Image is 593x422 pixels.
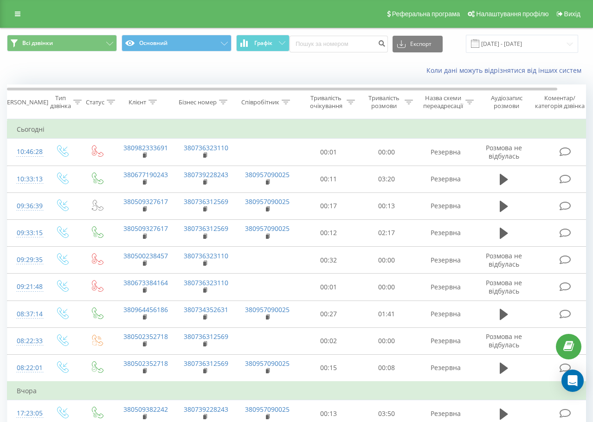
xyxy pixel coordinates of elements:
a: 380957090025 [245,359,290,368]
td: 00:15 [300,354,358,382]
div: Тривалість розмови [366,94,402,110]
div: Статус [86,98,104,106]
div: Open Intercom Messenger [561,370,584,392]
a: 380739228243 [184,170,228,179]
div: 09:33:15 [17,224,35,242]
a: 380677190243 [123,170,168,179]
div: 08:22:01 [17,359,35,377]
td: 00:02 [300,327,358,354]
button: Експорт [393,36,443,52]
td: Резервна [416,274,476,301]
td: Резервна [416,327,476,354]
button: Основний [122,35,232,51]
td: 03:20 [358,166,416,192]
a: 380957090025 [245,305,290,314]
td: 00:00 [358,327,416,354]
span: Всі дзвінки [22,39,53,47]
a: 380957090025 [245,197,290,206]
a: 380502352718 [123,359,168,368]
div: 09:21:48 [17,278,35,296]
span: Реферальна програма [392,10,460,18]
a: Коли дані можуть відрізнятися вiд інших систем [426,66,586,75]
div: 08:37:14 [17,305,35,323]
td: 00:00 [358,139,416,166]
td: 00:17 [300,192,358,219]
span: Розмова не відбулась [486,143,522,160]
a: 380736312569 [184,359,228,368]
td: 00:01 [300,274,358,301]
div: Тривалість очікування [308,94,344,110]
a: 380734352631 [184,305,228,314]
td: Резервна [416,166,476,192]
td: Резервна [416,139,476,166]
td: 01:41 [358,301,416,327]
div: Аудіозапис розмови [484,94,529,110]
button: Всі дзвінки [7,35,117,51]
a: 380736323110 [184,251,228,260]
button: Графік [236,35,290,51]
div: 10:46:28 [17,143,35,161]
div: 08:22:33 [17,332,35,350]
span: Налаштування профілю [476,10,548,18]
a: 380736323110 [184,143,228,152]
a: 380982333691 [123,143,168,152]
td: Резервна [416,247,476,274]
a: 380736323110 [184,278,228,287]
input: Пошук за номером [290,36,388,52]
a: 380736312569 [184,332,228,341]
span: Графік [254,40,272,46]
div: 09:29:35 [17,251,35,269]
td: 02:17 [358,219,416,246]
td: 00:00 [358,274,416,301]
td: 00:13 [358,192,416,219]
a: 380509382242 [123,405,168,414]
div: Назва схеми переадресації [423,94,463,110]
td: Резервна [416,354,476,382]
a: 380957090025 [245,405,290,414]
a: 380673384164 [123,278,168,287]
td: 00:01 [300,139,358,166]
a: 380739228243 [184,405,228,414]
a: 380957090025 [245,170,290,179]
a: 380509327617 [123,224,168,233]
span: Розмова не відбулась [486,251,522,269]
span: Вихід [564,10,580,18]
div: 10:33:13 [17,170,35,188]
td: 00:27 [300,301,358,327]
span: Розмова не відбулась [486,332,522,349]
td: 00:11 [300,166,358,192]
td: 00:12 [300,219,358,246]
div: [PERSON_NAME] [1,98,48,106]
a: 380502352718 [123,332,168,341]
a: 380500238457 [123,251,168,260]
td: 00:08 [358,354,416,382]
td: 00:32 [300,247,358,274]
div: Співробітник [241,98,279,106]
div: Бізнес номер [179,98,217,106]
a: 380509327617 [123,197,168,206]
div: Клієнт [129,98,146,106]
a: 380736312569 [184,224,228,233]
div: Тип дзвінка [50,94,71,110]
a: 380957090025 [245,224,290,233]
span: Розмова не відбулась [486,278,522,295]
td: Резервна [416,219,476,246]
td: Резервна [416,192,476,219]
a: 380736312569 [184,197,228,206]
a: 380964456186 [123,305,168,314]
td: Резервна [416,301,476,327]
div: Коментар/категорія дзвінка [533,94,587,110]
div: 09:36:39 [17,197,35,215]
td: 00:00 [358,247,416,274]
